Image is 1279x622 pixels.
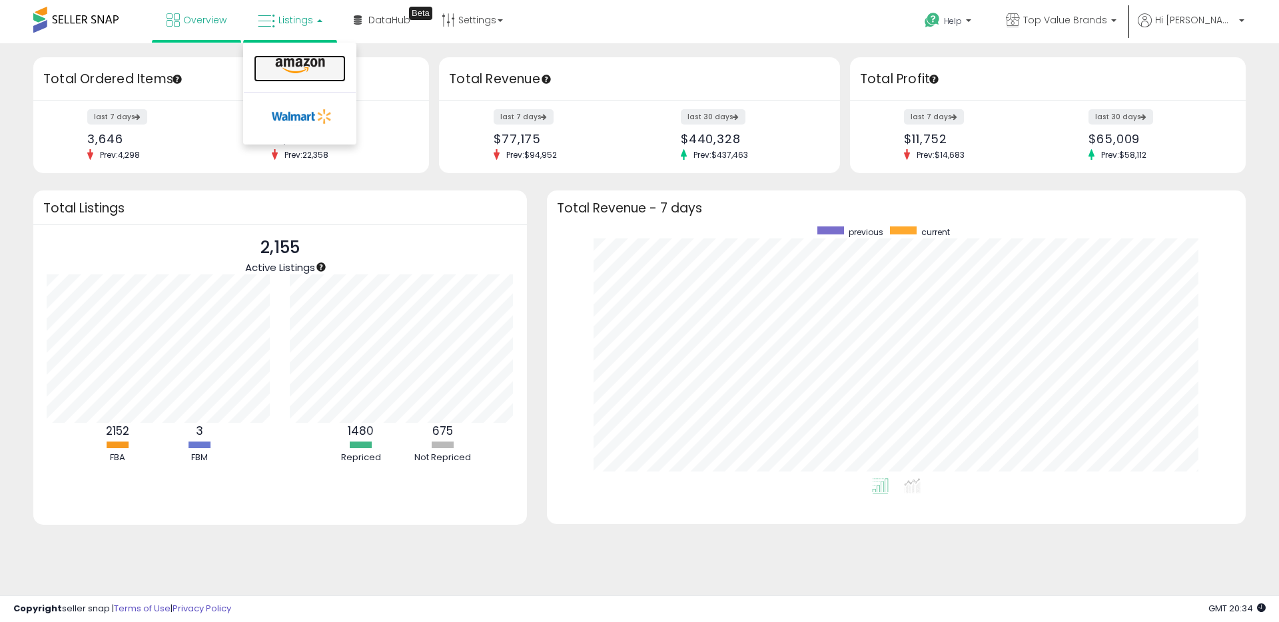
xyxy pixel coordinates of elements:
[368,13,410,27] span: DataHub
[171,73,183,85] div: Tooltip anchor
[159,452,239,464] div: FBM
[500,149,564,160] span: Prev: $94,952
[687,149,755,160] span: Prev: $437,463
[315,261,327,273] div: Tooltip anchor
[183,13,226,27] span: Overview
[910,149,971,160] span: Prev: $14,683
[557,203,1236,213] h3: Total Revenue - 7 days
[928,73,940,85] div: Tooltip anchor
[77,452,157,464] div: FBA
[245,260,315,274] span: Active Listings
[403,452,483,464] div: Not Repriced
[106,423,129,439] b: 2152
[278,149,335,160] span: Prev: 22,358
[272,132,406,146] div: 21,621
[278,13,313,27] span: Listings
[681,132,817,146] div: $440,328
[449,70,830,89] h3: Total Revenue
[1094,149,1153,160] span: Prev: $58,112
[1088,132,1222,146] div: $65,009
[681,109,745,125] label: last 30 days
[321,452,401,464] div: Repriced
[87,132,221,146] div: 3,646
[904,109,964,125] label: last 7 days
[43,203,517,213] h3: Total Listings
[1138,13,1244,43] a: Hi [PERSON_NAME]
[87,109,147,125] label: last 7 days
[540,73,552,85] div: Tooltip anchor
[432,423,453,439] b: 675
[1088,109,1153,125] label: last 30 days
[849,226,883,238] span: previous
[409,7,432,20] div: Tooltip anchor
[494,109,554,125] label: last 7 days
[494,132,630,146] div: $77,175
[1023,13,1107,27] span: Top Value Brands
[924,12,941,29] i: Get Help
[944,15,962,27] span: Help
[196,423,203,439] b: 3
[245,235,315,260] p: 2,155
[348,423,374,439] b: 1480
[43,70,419,89] h3: Total Ordered Items
[904,132,1038,146] div: $11,752
[1155,13,1235,27] span: Hi [PERSON_NAME]
[860,70,1236,89] h3: Total Profit
[914,2,985,43] a: Help
[921,226,950,238] span: current
[93,149,147,160] span: Prev: 4,298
